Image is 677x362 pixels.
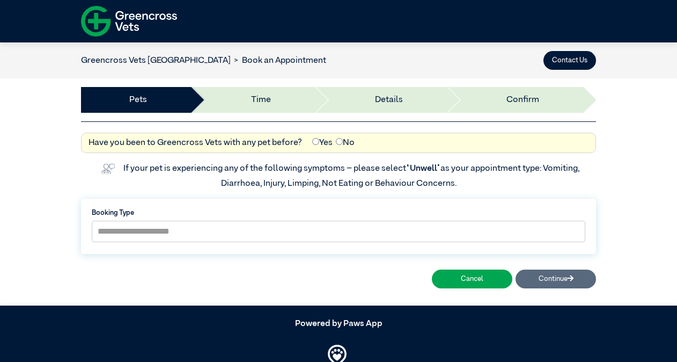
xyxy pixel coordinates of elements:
[89,136,302,149] label: Have you been to Greencross Vets with any pet before?
[432,270,512,288] button: Cancel
[336,136,355,149] label: No
[81,319,596,329] h5: Powered by Paws App
[406,164,440,173] span: “Unwell”
[92,208,585,218] label: Booking Type
[81,54,326,67] nav: breadcrumb
[81,56,231,65] a: Greencross Vets [GEOGRAPHIC_DATA]
[123,164,581,188] label: If your pet is experiencing any of the following symptoms – please select as your appointment typ...
[81,3,177,40] img: f-logo
[543,51,596,70] button: Contact Us
[312,138,319,145] input: Yes
[231,54,326,67] li: Book an Appointment
[336,138,343,145] input: No
[98,160,118,177] img: vet
[129,93,147,106] a: Pets
[312,136,333,149] label: Yes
